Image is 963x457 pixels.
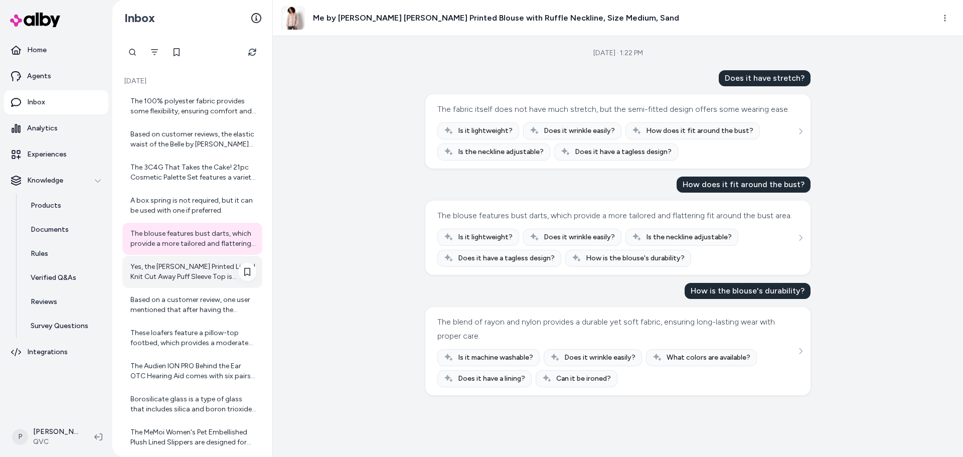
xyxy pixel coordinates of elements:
p: Knowledge [27,176,63,186]
div: The Audien ION PRO Behind the Ear OTC Hearing Aid comes with six pairs of earbuds, which can help... [130,361,256,381]
p: Rules [31,249,48,259]
span: How does it fit around the bust? [646,126,753,136]
span: Can it be ironed? [556,374,611,384]
div: Based on a customer review, one user mentioned that after having the bracelet for five days, they... [130,295,256,315]
button: Refresh [242,42,262,62]
a: Verified Q&As [21,266,108,290]
div: The blend of rayon and nylon provides a durable yet soft fabric, ensuring long-lasting wear with ... [437,315,796,343]
div: Based on customer reviews, the elastic waist of the Belle by [PERSON_NAME] Petite ScubaLuxe Strai... [130,129,256,149]
span: Does it wrinkle easily? [544,126,615,136]
div: These loafers feature a pillow-top footbed, which provides a moderate level of arch support for e... [130,328,256,348]
div: Yes, the [PERSON_NAME] Printed Liquid Knit Cut Away Puff Sleeve Top is suitable for warm weather.... [130,262,256,282]
a: Yes, the [PERSON_NAME] Printed Liquid Knit Cut Away Puff Sleeve Top is suitable for warm weather.... [122,256,262,288]
a: Rules [21,242,108,266]
a: Experiences [4,142,108,167]
a: Based on customer reviews, the elastic waist of the Belle by [PERSON_NAME] Petite ScubaLuxe Strai... [122,123,262,156]
div: How is the blouse's durability? [685,283,811,299]
button: Filter [144,42,165,62]
span: Is the neckline adjustable? [646,232,732,242]
a: Home [4,38,108,62]
span: How is the blouse's durability? [586,253,685,263]
div: How does it fit around the bust? [677,177,811,193]
a: The 100% polyester fabric provides some flexibility, ensuring comfort and ease of movement withou... [122,90,262,122]
div: [DATE] · 1:22 PM [593,48,643,58]
button: See more [794,125,807,137]
p: Reviews [31,297,57,307]
div: The blouse features bust darts, which provide a more tailored and flattering fit around the bust ... [437,209,792,223]
a: Reviews [21,290,108,314]
h2: Inbox [124,11,155,26]
div: The fabric itself does not have much stretch, but the semi-fitted design offers some wearing ease. [437,102,789,116]
a: Inbox [4,90,108,114]
span: Does it have a tagless design? [458,253,555,263]
button: P[PERSON_NAME]QVC [6,421,86,453]
span: Does it wrinkle easily? [564,353,635,363]
p: Agents [27,71,51,81]
button: Knowledge [4,169,108,193]
a: The Audien ION PRO Behind the Ear OTC Hearing Aid comes with six pairs of earbuds, which can help... [122,355,262,387]
p: Experiences [27,149,67,160]
span: Is it machine washable? [458,353,533,363]
p: [DATE] [122,76,262,86]
span: Does it have a tagless design? [575,147,672,157]
a: The MeMoi Women's Pet Embellished Plush Lined Slippers are designed for comfort with a plush lini... [122,421,262,453]
div: A box spring is not required, but it can be used with one if preferred. [130,196,256,216]
a: Integrations [4,340,108,364]
a: These loafers feature a pillow-top footbed, which provides a moderate level of arch support for e... [122,322,262,354]
p: [PERSON_NAME] [33,427,78,437]
span: Is it lightweight? [458,232,513,242]
a: Survey Questions [21,314,108,338]
h3: Me by [PERSON_NAME] [PERSON_NAME] Printed Blouse with Ruffle Neckline, Size Medium, Sand [313,12,679,24]
p: Products [31,201,61,211]
div: The blouse features bust darts, which provide a more tailored and flattering fit around the bust ... [130,229,256,249]
a: Products [21,194,108,218]
button: See more [794,232,807,244]
a: Documents [21,218,108,242]
a: Agents [4,64,108,88]
a: The 3C4G That Takes the Cake! 21pc Cosmetic Palette Set features a variety of vibrant colors that... [122,157,262,189]
span: Is it lightweight? [458,126,513,136]
span: Does it have a lining? [458,374,525,384]
div: Does it have stretch? [719,70,811,86]
div: The 100% polyester fabric provides some flexibility, ensuring comfort and ease of movement withou... [130,96,256,116]
a: Analytics [4,116,108,140]
span: Does it wrinkle easily? [544,232,615,242]
a: Borosilicate glass is a type of glass that includes silica and boron trioxide as its main glass-f... [122,388,262,420]
p: Verified Q&As [31,273,76,283]
p: Integrations [27,347,68,357]
div: Borosilicate glass is a type of glass that includes silica and boron trioxide as its main glass-f... [130,394,256,414]
p: Home [27,45,47,55]
img: alby Logo [10,13,60,27]
div: The MeMoi Women's Pet Embellished Plush Lined Slippers are designed for comfort with a plush lini... [130,427,256,447]
a: A box spring is not required, but it can be used with one if preferred. [122,190,262,222]
p: Inbox [27,97,45,107]
p: Analytics [27,123,58,133]
a: Based on a customer review, one user mentioned that after having the bracelet for five days, they... [122,289,262,321]
a: The blouse features bust darts, which provide a more tailored and flattering fit around the bust ... [122,223,262,255]
span: QVC [33,437,78,447]
p: Survey Questions [31,321,88,331]
p: Documents [31,225,69,235]
div: The 3C4G That Takes the Cake! 21pc Cosmetic Palette Set features a variety of vibrant colors that... [130,163,256,183]
button: See more [794,345,807,357]
img: a655958_179.102 [281,7,304,30]
span: P [12,429,28,445]
span: Is the neckline adjustable? [458,147,544,157]
span: What colors are available? [667,353,750,363]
